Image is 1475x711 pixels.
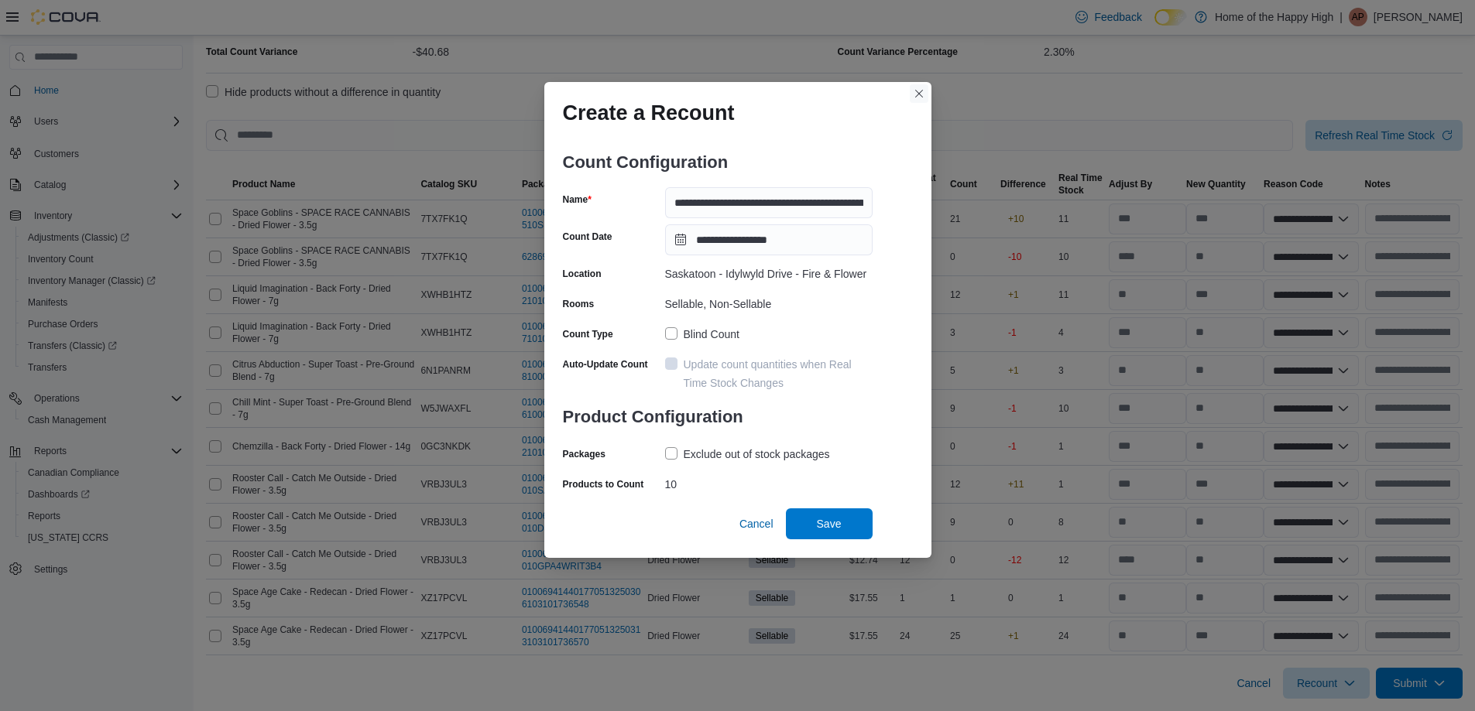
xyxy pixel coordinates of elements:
label: Count Type [563,328,613,340]
input: Press the down key to open a popover containing a calendar. [665,224,873,255]
button: Closes this modal window [910,84,928,103]
div: Blind Count [684,325,739,344]
h3: Count Configuration [563,138,873,187]
div: Sellable, Non-Sellable [665,292,873,310]
label: Location [563,268,602,280]
button: Save [786,508,873,539]
label: Auto-Update Count [563,358,648,371]
label: Count Date [563,231,612,243]
div: Exclude out of stock packages [684,445,830,463]
label: Rooms [563,298,595,310]
label: Packages [563,448,605,460]
label: Products to Count [563,478,644,491]
button: Cancel [733,508,780,539]
span: Cancel [739,516,774,532]
h3: Product Configuration [563,392,873,442]
div: 10 [665,472,873,491]
label: Name [563,193,592,206]
span: Save [817,516,842,532]
div: Update count quantities when Real Time Stock Changes [684,355,873,392]
div: Saskatoon - Idylwyld Drive - Fire & Flower [665,261,873,280]
h1: Create a Recount [563,101,735,125]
